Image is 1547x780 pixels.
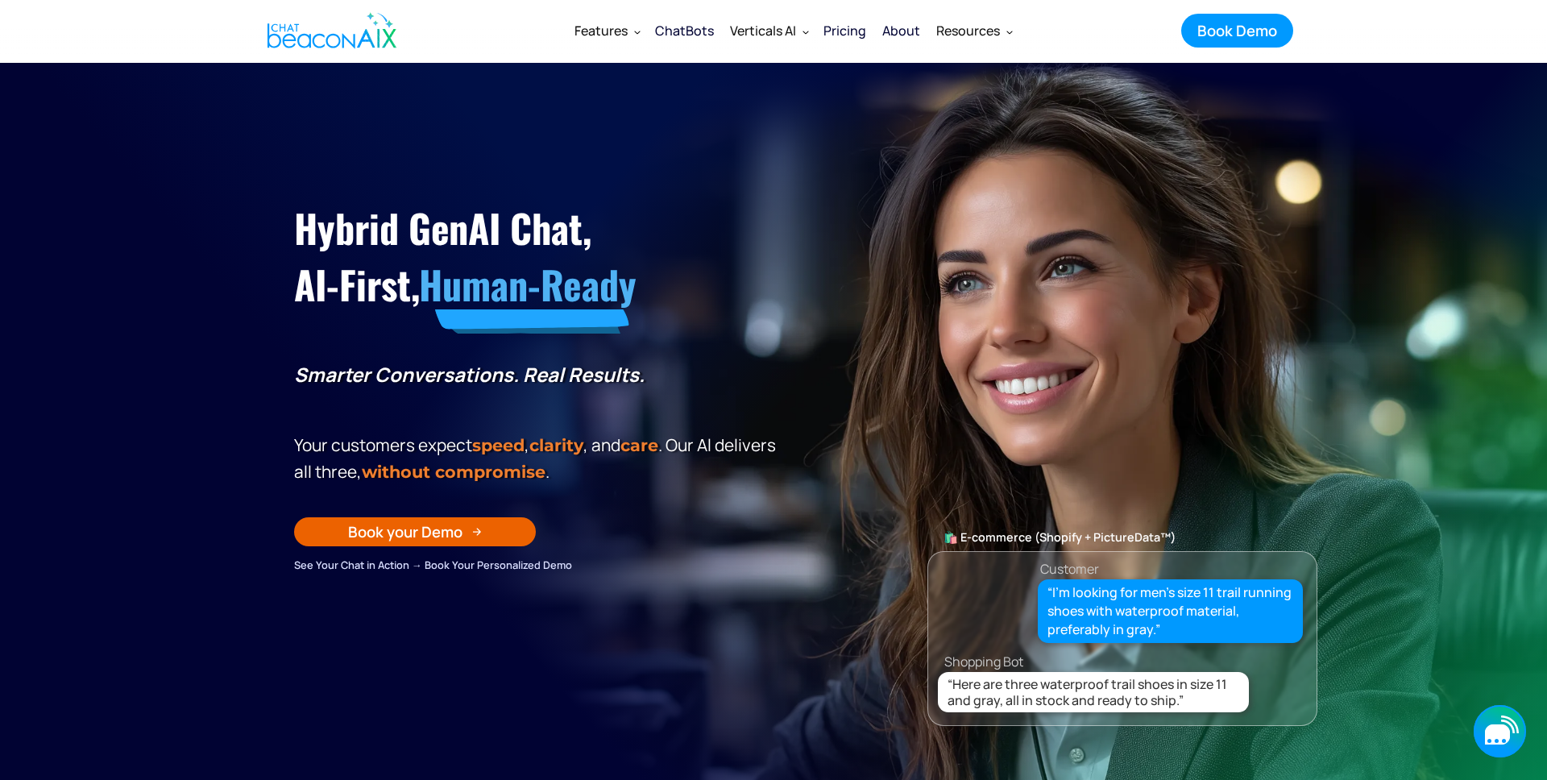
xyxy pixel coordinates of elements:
span: care [620,435,658,455]
img: Dropdown [803,28,809,35]
span: clarity [529,435,583,455]
div: See Your Chat in Action → Book Your Personalized Demo [294,556,782,574]
div: Resources [928,11,1019,50]
div: Book Demo [1197,20,1277,41]
div: Verticals AI [730,19,796,42]
div: Resources [936,19,1000,42]
p: Your customers expect , , and . Our Al delivers all three, . [294,432,782,485]
div: Verticals AI [722,11,815,50]
strong: Smarter Conversations. Real Results. [294,361,645,388]
a: home [254,2,405,59]
div: Pricing [823,19,866,42]
h1: Hybrid GenAI Chat, AI-First, [294,200,782,313]
img: Dropdown [1006,28,1013,35]
a: About [874,10,928,52]
div: Book your Demo [348,521,462,542]
a: Book Demo [1181,14,1293,48]
a: Book your Demo [294,517,536,546]
div: 🛍️ E-commerce (Shopify + PictureData™) [928,526,1317,549]
img: Dropdown [634,28,641,35]
div: Customer [1040,558,1099,580]
div: Features [566,11,647,50]
span: Human-Ready [419,255,636,313]
img: Arrow [472,527,482,537]
div: “I’m looking for men’s size 11 trail running shoes with waterproof material, preferably in gray.” [1047,583,1294,640]
span: without compromise [362,462,545,482]
a: ChatBots [647,10,722,52]
div: Features [574,19,628,42]
strong: speed [472,435,525,455]
div: ChatBots [655,19,714,42]
a: Pricing [815,10,874,52]
div: About [882,19,920,42]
